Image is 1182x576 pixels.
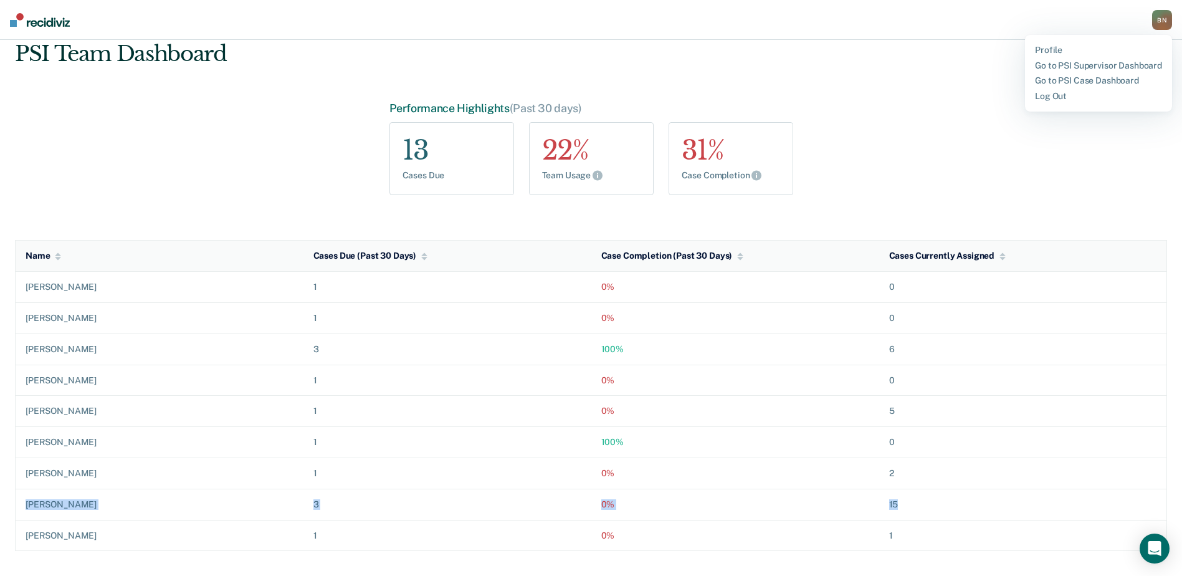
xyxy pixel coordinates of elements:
div: 31% [682,135,780,165]
td: 5 [879,396,1167,427]
div: [PERSON_NAME] [26,375,293,386]
div: 1 [313,468,581,479]
div: 3 [313,499,581,510]
div: 1 [313,530,581,541]
td: 1 [879,520,1167,551]
div: Cases Due (Past 30 Days) [313,251,428,261]
div: Name [26,251,61,261]
a: Go to PSI Supervisor Dashboard [1035,60,1162,71]
div: Team Usage [542,170,641,182]
div: 0% [601,406,869,416]
div: Open Intercom Messenger [1140,534,1170,564]
td: 0 [879,365,1167,396]
div: 0% [601,313,869,324]
div: 1 [313,437,581,448]
div: B N [1152,10,1172,30]
div: 0% [601,499,869,510]
div: [PERSON_NAME] [26,313,293,324]
div: 22% [542,135,641,165]
button: BN [1152,10,1172,30]
div: 1 [313,282,581,292]
div: 100% [601,344,869,355]
div: 100% [601,437,869,448]
td: 0 [879,302,1167,334]
div: [PERSON_NAME] [26,468,293,479]
td: 15 [879,489,1167,520]
div: Performance Highlights [389,102,793,115]
div: 13 [403,135,501,165]
div: [PERSON_NAME] [26,530,293,541]
a: Profile [1035,45,1162,55]
div: [PERSON_NAME] [26,344,293,355]
div: [PERSON_NAME] [26,499,293,510]
div: 0% [601,468,869,479]
div: Cases Currently Assigned [889,251,1006,261]
div: Case Completion [682,170,780,182]
span: (Past 30 days) [510,102,582,115]
div: 0% [601,282,869,292]
a: Go to PSI Case Dashboard [1035,75,1162,86]
a: Log Out [1035,91,1162,102]
div: 0% [601,375,869,386]
td: 0 [879,272,1167,303]
td: 0 [879,427,1167,458]
div: [PERSON_NAME] [26,437,293,448]
div: 0% [601,530,869,541]
td: 6 [879,334,1167,365]
div: Case Completion (Past 30 Days) [601,251,744,261]
div: PSI Team Dashboard [15,41,227,67]
div: 1 [313,313,581,324]
div: 3 [313,344,581,355]
td: 2 [879,458,1167,489]
div: 1 [313,406,581,416]
div: [PERSON_NAME] [26,282,293,292]
div: [PERSON_NAME] [26,406,293,416]
img: Recidiviz [10,13,70,27]
div: 1 [313,375,581,386]
div: Cases Due [403,170,501,181]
